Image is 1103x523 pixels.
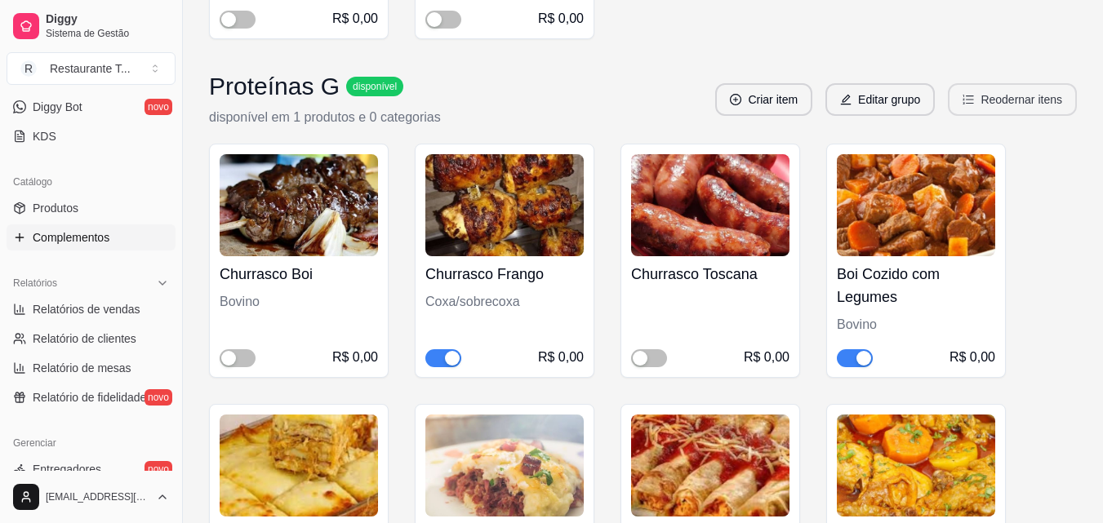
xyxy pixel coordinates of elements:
div: Coxa/sobrecoxa [425,292,584,312]
img: product-image [220,414,378,516]
span: plus-circle [730,94,741,105]
h4: Churrasco Toscana [631,263,789,286]
div: R$ 0,00 [744,348,789,367]
div: R$ 0,00 [538,9,584,29]
img: product-image [425,414,584,516]
img: product-image [425,154,584,256]
img: product-image [631,414,789,516]
a: Relatório de fidelidadenovo [7,384,176,410]
div: R$ 0,00 [332,348,378,367]
img: product-image [837,414,995,516]
h4: Boi Cozido com Legumes [837,263,995,308]
a: Relatório de clientes [7,326,176,352]
div: Bovino [837,315,995,335]
span: Complementos [33,229,109,246]
div: Catálogo [7,169,176,195]
span: Relatório de clientes [33,330,136,347]
span: Relatório de fidelidade [33,389,146,406]
button: plus-circleCriar item [715,83,812,116]
span: ordered-list [963,94,974,105]
span: disponível [349,80,400,93]
a: Produtos [7,195,176,221]
span: Relatórios de vendas [33,301,140,317]
div: Bovino [220,292,378,312]
a: Relatórios de vendas [7,296,176,322]
span: Diggy [46,12,169,27]
h4: Churrasco Boi [220,263,378,286]
button: ordered-listReodernar itens [948,83,1077,116]
span: Sistema de Gestão [46,27,169,40]
button: [EMAIL_ADDRESS][DOMAIN_NAME] [7,477,176,516]
a: Relatório de mesas [7,355,176,381]
span: [EMAIL_ADDRESS][DOMAIN_NAME] [46,490,149,503]
div: R$ 0,00 [332,9,378,29]
span: edit [840,94,852,105]
div: Gerenciar [7,430,176,456]
a: DiggySistema de Gestão [7,7,176,46]
div: Restaurante T ... [50,60,131,77]
span: Entregadores [33,461,101,477]
h3: Proteínas G [209,72,340,101]
a: Diggy Botnovo [7,94,176,120]
span: Relatório de mesas [33,360,131,376]
span: Produtos [33,200,78,216]
span: Relatórios [13,277,57,290]
div: R$ 0,00 [950,348,995,367]
span: KDS [33,128,56,144]
h4: Churrasco Frango [425,263,584,286]
span: Diggy Bot [33,99,82,115]
p: disponível em 1 produtos e 0 categorias [209,108,441,127]
a: Complementos [7,224,176,250]
img: product-image [220,154,378,256]
span: R [20,60,37,77]
button: Select a team [7,52,176,85]
a: Entregadoresnovo [7,456,176,482]
button: editEditar grupo [825,83,935,116]
a: KDS [7,123,176,149]
img: product-image [631,154,789,256]
img: product-image [837,154,995,256]
div: R$ 0,00 [538,348,584,367]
